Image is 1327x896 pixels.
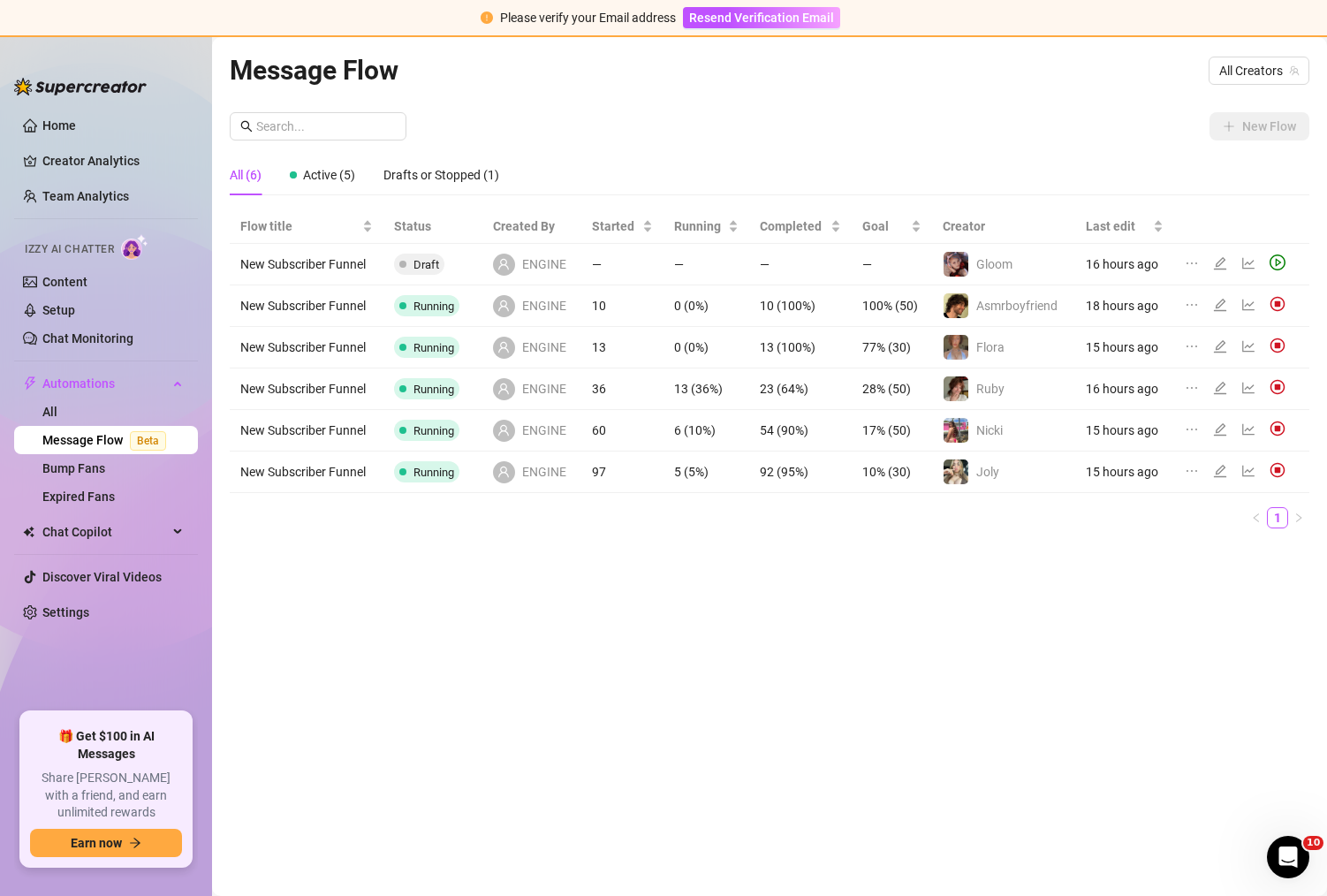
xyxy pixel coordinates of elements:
[42,433,173,447] a: Message FlowBeta
[230,368,383,410] td: New Subscriber Funnel
[1241,464,1255,478] span: line-chart
[932,209,1075,244] th: Creator
[1241,339,1255,353] span: line-chart
[1241,256,1255,270] span: line-chart
[674,216,725,236] span: Running
[663,285,750,327] td: 0 (0%)
[976,465,999,479] span: Joly
[1270,254,1285,270] span: play-circle
[522,421,566,440] span: ENGINE
[42,570,162,584] a: Discover Viral Videos
[1185,422,1199,437] span: ellipsis
[383,165,499,185] div: Drafts or Stopped (1)
[1270,421,1285,437] img: svg%3e
[1075,285,1173,327] td: 18 hours ago
[1185,381,1199,395] span: ellipsis
[976,340,1005,354] span: Flora
[749,327,852,368] td: 13 (100%)
[1268,508,1287,528] a: 1
[663,368,750,410] td: 13 (36%)
[230,49,398,91] article: Message Flow
[749,285,852,327] td: 10 (100%)
[1213,256,1227,270] span: edit
[581,285,663,327] td: 10
[130,431,166,451] span: Beta
[1246,507,1267,528] li: Previous Page
[497,383,510,395] span: user
[413,341,454,354] span: Running
[581,327,663,368] td: 13
[240,120,253,133] span: search
[1075,244,1173,285] td: 16 hours ago
[663,209,750,244] th: Running
[42,189,129,203] a: Team Analytics
[303,168,355,182] span: Active (5)
[230,209,383,244] th: Flow title
[944,459,968,484] img: Joly
[1219,57,1299,84] span: All Creators
[42,275,87,289] a: Content
[1241,381,1255,395] span: line-chart
[749,410,852,452] td: 54 (90%)
[976,382,1005,396] span: Ruby
[1270,338,1285,353] img: svg%3e
[25,241,114,258] span: Izzy AI Chatter
[689,11,834,25] span: Resend Verification Email
[497,300,510,312] span: user
[42,147,184,175] a: Creator Analytics
[683,7,840,28] button: Resend Verification Email
[30,770,182,822] span: Share [PERSON_NAME] with a friend, and earn unlimited rewards
[663,452,750,493] td: 5 (5%)
[42,331,133,345] a: Chat Monitoring
[522,338,566,357] span: ENGINE
[592,216,638,236] span: Started
[663,327,750,368] td: 0 (0%)
[230,410,383,452] td: New Subscriber Funnel
[30,829,182,857] button: Earn nowarrow-right
[749,244,852,285] td: —
[1213,339,1227,353] span: edit
[852,244,932,285] td: —
[497,341,510,353] span: user
[23,376,37,391] span: thunderbolt
[1185,339,1199,353] span: ellipsis
[976,423,1003,437] span: Nicki
[522,296,566,315] span: ENGINE
[581,209,663,244] th: Started
[482,209,581,244] th: Created By
[1075,209,1173,244] th: Last edit
[663,410,750,452] td: 6 (10%)
[1075,368,1173,410] td: 16 hours ago
[944,376,968,401] img: Ruby
[1288,507,1309,528] li: Next Page
[1185,464,1199,478] span: ellipsis
[129,837,141,849] span: arrow-right
[230,452,383,493] td: New Subscriber Funnel
[42,461,105,475] a: Bump Fans
[944,252,968,277] img: Gloom
[852,410,932,452] td: 17% (50)
[1270,462,1285,478] img: svg%3e
[944,293,968,318] img: Asmrboyfriend
[121,234,148,260] img: AI Chatter
[14,78,147,95] img: logo-BBDzfeDw.svg
[42,369,168,398] span: Automations
[1267,507,1288,528] li: 1
[581,244,663,285] td: —
[497,466,510,478] span: user
[500,8,676,27] div: Please verify your Email address
[1303,836,1323,850] span: 10
[944,418,968,443] img: Nicki
[1293,513,1304,523] span: right
[852,452,932,493] td: 10% (30)
[1270,296,1285,312] img: svg%3e
[852,327,932,368] td: 77% (30)
[976,257,1012,271] span: Gloom
[976,299,1058,313] span: Asmrboyfriend
[852,285,932,327] td: 100% (50)
[1185,298,1199,312] span: ellipsis
[760,216,827,236] span: Completed
[1213,381,1227,395] span: edit
[497,258,510,270] span: user
[522,254,566,274] span: ENGINE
